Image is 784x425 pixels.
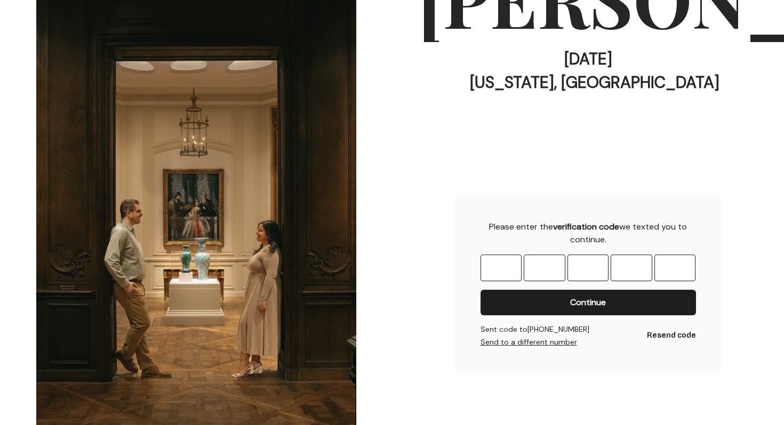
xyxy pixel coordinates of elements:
[430,73,758,92] p: [US_STATE], [GEOGRAPHIC_DATA]
[481,337,589,347] p: Send to a different number
[654,255,696,281] input: Please enter OTP character 5
[647,330,696,341] span: Resend code
[481,255,522,281] input: Please enter OTP character 1
[481,220,696,246] p: Please enter the we texted you to continue.
[567,255,609,281] input: Please enter OTP character 3
[527,324,589,334] span: [PHONE_NUMBER]
[481,324,589,334] p: Sent code to
[524,255,565,281] input: Please enter OTP character 2
[553,221,619,232] strong: verification code
[647,324,696,347] button: Resend code
[481,290,696,315] button: Continue
[418,50,758,69] p: [DATE]
[611,255,652,281] input: Please enter OTP character 4
[570,296,606,309] span: Continue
